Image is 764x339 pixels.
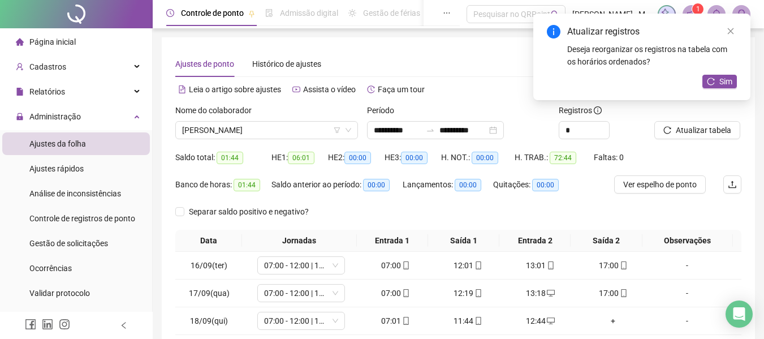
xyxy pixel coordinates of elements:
span: 00:00 [363,179,390,191]
span: desktop [546,289,555,297]
th: Saída 2 [571,230,642,252]
span: down [332,290,339,297]
span: Ocorrências [29,264,72,273]
div: HE 1: [271,151,328,164]
span: ellipsis [443,9,451,17]
span: 07:00 - 12:00 | 13:00 - 17:00 [264,312,338,329]
div: 12:44 [509,315,572,327]
span: Administração [29,112,81,121]
span: mobile [401,317,410,325]
th: Jornadas [242,230,357,252]
div: 17:00 [581,259,645,272]
span: mobile [401,289,410,297]
span: Faltas: 0 [594,153,624,162]
div: Banco de horas: [175,178,271,191]
span: mobile [473,261,482,269]
span: GUSTAVO NASCIMENTO LIMA [182,122,351,139]
span: facebook [25,319,36,330]
div: 11:44 [437,315,500,327]
div: - [654,315,720,327]
span: Validar protocolo [29,289,90,298]
span: mobile [401,261,410,269]
span: 01:44 [234,179,260,191]
span: Controle de ponto [181,8,244,18]
span: 72:44 [550,152,576,164]
label: Nome do colaborador [175,104,259,117]
div: HE 3: [385,151,441,164]
div: HE 2: [328,151,385,164]
span: 17/09(qua) [189,289,230,298]
span: youtube [292,85,300,93]
div: Quitações: [493,178,572,191]
div: Ajustes de ponto [175,58,234,70]
div: Lançamentos: [403,178,493,191]
span: 07:00 - 12:00 | 13:00 - 17:00 [264,285,338,302]
div: 07:00 [364,287,428,299]
span: Faça um tour [378,85,425,94]
span: Gestão de férias [363,8,420,18]
span: Cadastros [29,62,66,71]
div: 07:00 [364,259,428,272]
span: Ver espelho de ponto [623,178,697,191]
span: left [120,321,128,329]
span: sun [348,9,356,17]
span: 00:00 [455,179,481,191]
div: 12:01 [437,259,500,272]
span: Leia o artigo sobre ajustes [189,85,281,94]
span: Sim [719,75,732,88]
div: 12:19 [437,287,500,299]
span: Gestão de solicitações [29,239,108,248]
span: Página inicial [29,37,76,46]
span: info-circle [547,25,560,38]
th: Observações [642,230,733,252]
span: reload [663,126,671,134]
sup: 1 [692,3,703,15]
span: info-circle [594,106,602,114]
span: 01:44 [217,152,243,164]
div: 13:01 [509,259,572,272]
div: 07:01 [364,315,428,327]
span: reload [707,78,715,85]
span: 00:00 [472,152,498,164]
th: Data [175,230,242,252]
span: Separar saldo positivo e negativo? [184,205,313,218]
img: sparkle-icon.fc2bf0ac1784a2077858766a79e2daf3.svg [661,8,673,20]
span: instagram [59,319,70,330]
span: linkedin [42,319,53,330]
span: 06:01 [288,152,314,164]
a: Close [724,25,737,37]
div: 17:00 [581,287,645,299]
div: - [654,287,720,299]
th: Saída 1 [428,230,499,252]
span: bell [711,9,722,19]
span: file-done [265,9,273,17]
div: Atualizar registros [567,25,737,38]
span: 00:00 [532,179,559,191]
span: clock-circle [166,9,174,17]
span: 16/09(ter) [191,261,227,270]
span: search [551,10,559,19]
th: Entrada 1 [357,230,428,252]
div: H. NOT.: [441,151,515,164]
span: mobile [473,317,482,325]
span: Registros [559,104,602,117]
span: swap-right [426,126,435,135]
span: down [332,262,339,269]
span: file [16,88,24,96]
span: Ajustes rápidos [29,164,84,173]
div: + [581,315,645,327]
div: Histórico de ajustes [252,58,321,70]
div: 13:18 [509,287,572,299]
span: Ajustes da folha [29,139,86,148]
span: upload [728,180,737,189]
button: Ver espelho de ponto [614,175,706,194]
span: down [332,317,339,324]
span: to [426,126,435,135]
span: filter [334,127,340,134]
div: Saldo anterior ao período: [271,178,403,191]
span: Observações [647,234,728,247]
label: Período [367,104,402,117]
span: history [367,85,375,93]
span: 00:00 [344,152,371,164]
span: 18/09(qui) [190,316,228,325]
